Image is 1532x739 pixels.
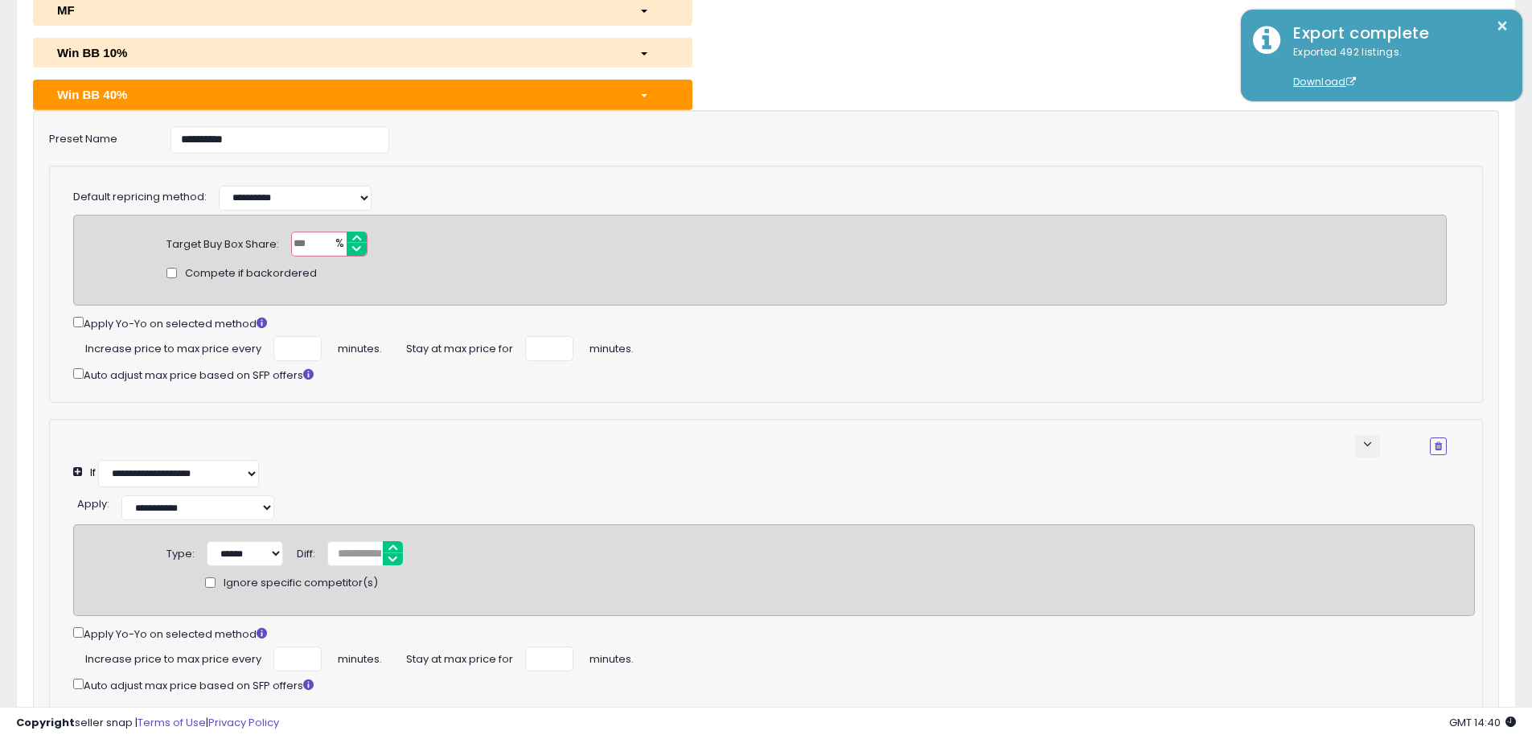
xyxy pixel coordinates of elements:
[338,647,382,667] span: minutes.
[1449,715,1516,730] span: 2025-08-12 14:40 GMT
[589,336,634,357] span: minutes.
[1281,22,1510,45] div: Export complete
[166,232,279,252] div: Target Buy Box Share:
[16,715,75,730] strong: Copyright
[73,624,1475,643] div: Apply Yo-Yo on selected method
[138,715,206,730] a: Terms of Use
[45,44,627,61] div: Win BB 10%
[589,647,634,667] span: minutes.
[406,647,513,667] span: Stay at max price for
[45,86,627,103] div: Win BB 40%
[224,576,378,591] span: Ignore specific competitor(s)
[297,541,315,562] div: Diff:
[85,647,261,667] span: Increase price to max price every
[45,2,627,18] div: MF
[33,38,692,68] button: Win BB 10%
[85,336,261,357] span: Increase price to max price every
[406,336,513,357] span: Stay at max price for
[33,80,692,109] button: Win BB 40%
[1293,75,1356,88] a: Download
[73,675,1475,694] div: Auto adjust max price based on SFP offers
[73,190,207,205] label: Default repricing method:
[1281,45,1510,90] div: Exported 492 listings.
[37,126,158,147] label: Preset Name
[73,314,1447,332] div: Apply Yo-Yo on selected method
[1435,441,1442,451] i: Remove Condition
[77,496,107,511] span: Apply
[77,491,109,512] div: :
[208,715,279,730] a: Privacy Policy
[185,266,317,281] span: Compete if backordered
[1496,16,1509,36] button: ×
[1360,437,1375,452] span: keyboard_arrow_down
[73,365,1447,384] div: Auto adjust max price based on SFP offers
[1355,435,1380,458] button: keyboard_arrow_down
[326,232,351,257] span: %
[166,541,195,562] div: Type:
[338,336,382,357] span: minutes.
[16,716,279,731] div: seller snap | |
